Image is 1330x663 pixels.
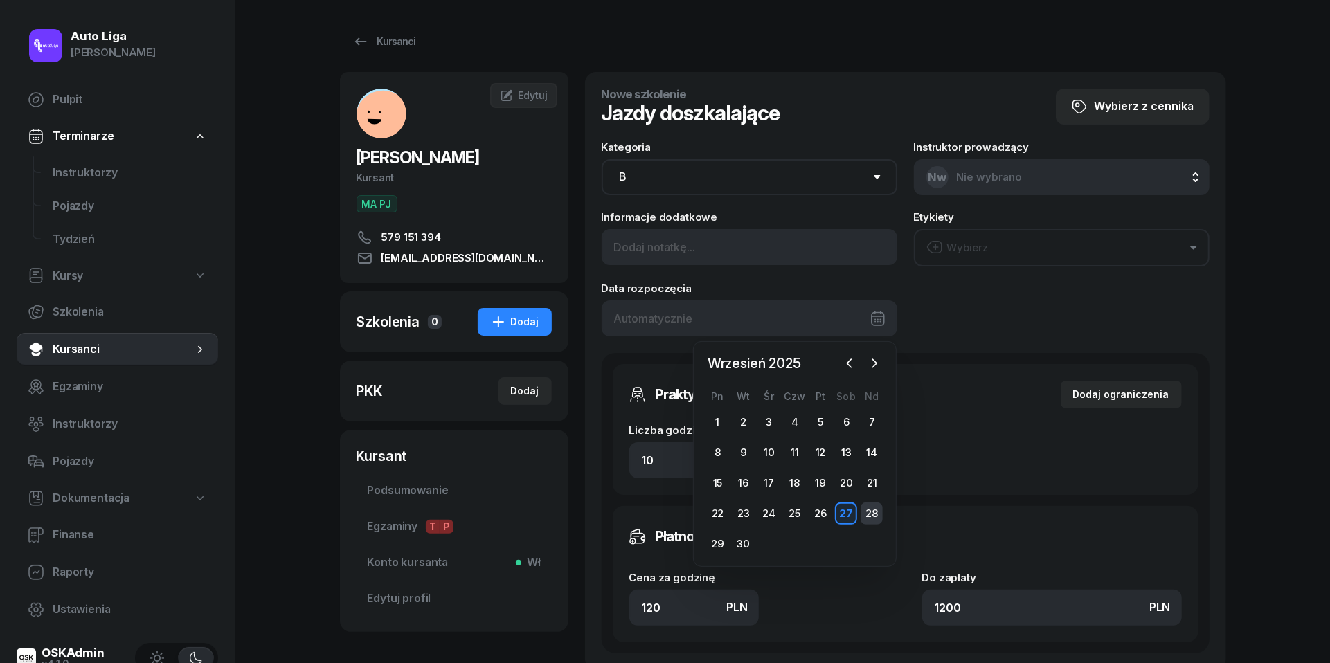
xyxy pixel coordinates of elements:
div: Czw [782,390,807,402]
div: 22 [707,502,729,525]
div: 9 [733,442,755,464]
div: 1 [707,411,729,433]
a: 579 151 394 [357,229,552,246]
span: 579 151 394 [381,229,441,246]
a: Dokumentacja [17,482,218,514]
div: 21 [861,472,883,494]
span: Nie wybrano [957,170,1023,183]
a: Kursanci [17,333,218,366]
input: Dodaj notatkę... [602,229,897,265]
div: 29 [707,533,729,555]
div: 8 [707,442,729,464]
div: 26 [809,502,832,525]
span: Edytuj profil [368,590,541,608]
a: Podsumowanie [357,474,552,507]
div: 5 [809,411,832,433]
span: Instruktorzy [53,164,207,182]
div: PKK [357,381,383,401]
a: Kursanci [340,28,429,55]
div: Dodaj [490,314,539,330]
span: 0 [428,315,442,329]
a: Instruktorzy [17,408,218,441]
div: 4 [784,411,806,433]
span: Raporty [53,563,207,581]
div: 18 [784,472,806,494]
div: 3 [758,411,780,433]
div: 16 [733,472,755,494]
span: Konto kursanta [368,554,541,572]
button: Dodaj ograniczenia [1061,381,1182,408]
div: 15 [707,472,729,494]
div: Szkolenia [357,312,420,331]
span: Instruktorzy [53,415,207,433]
span: Nw [928,172,946,183]
a: Tydzień [42,223,218,256]
span: T [426,520,440,534]
div: Sob [834,390,859,402]
span: Podsumowanie [368,482,541,500]
div: Dodaj ograniczenia [1073,386,1169,403]
a: Raporty [17,556,218,589]
a: Konto kursantaWł [357,546,552,579]
button: Wybierz [914,229,1210,266]
button: Wybierz z cennika [1056,89,1210,125]
div: Pt [808,390,834,402]
div: Nd [859,390,885,402]
div: [PERSON_NAME] [71,44,156,62]
span: Edytuj [518,89,547,101]
div: Pn [705,390,730,402]
a: Egzaminy [17,370,218,403]
span: Ustawienia [53,601,207,619]
a: Pulpit [17,83,218,116]
span: Pulpit [53,91,207,109]
a: Instruktorzy [42,156,218,190]
a: Terminarze [17,120,218,152]
div: Wt [730,390,756,402]
span: Wrzesień 2025 [702,352,807,374]
div: 11 [784,442,806,464]
a: Finanse [17,518,218,552]
span: [EMAIL_ADDRESS][DOMAIN_NAME] [381,250,552,266]
button: Dodaj [478,308,552,336]
div: Wybierz z cennika [1071,98,1194,116]
div: Dodaj [511,383,539,399]
span: Szkolenia [53,303,207,321]
span: [PERSON_NAME] [357,147,480,167]
div: 10 [758,442,780,464]
span: Dokumentacja [53,489,129,507]
span: Finanse [53,526,207,544]
div: 27 [835,502,857,525]
span: Wł [521,554,541,572]
span: Pojazdy [53,453,207,471]
div: 13 [835,442,857,464]
a: Pojazdy [17,445,218,478]
a: Edytuj [490,83,557,108]
a: Pojazdy [42,190,218,223]
span: Terminarze [53,127,114,145]
a: Edytuj profil [357,582,552,615]
div: 2 [733,411,755,433]
div: 20 [835,472,857,494]
div: 7 [861,411,883,433]
h3: Płatności [656,525,712,547]
button: MA PJ [357,195,397,212]
button: Dodaj [498,377,552,405]
div: 30 [733,533,755,555]
input: 0 [629,590,760,626]
span: Egzaminy [53,378,207,396]
div: Kursant [357,446,552,466]
div: Kursant [357,169,552,187]
input: 0 [629,442,826,478]
span: Egzaminy [368,518,541,536]
span: Kursy [53,267,83,285]
span: P [440,520,453,534]
h3: Praktyka [656,383,710,406]
div: 6 [835,411,857,433]
h1: Jazdy doszkalające [602,100,780,125]
h4: Nowe szkolenie [602,89,780,100]
a: Kursy [17,260,218,292]
div: Wybierz [926,239,989,257]
div: 14 [861,442,883,464]
span: Kursanci [53,340,193,358]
